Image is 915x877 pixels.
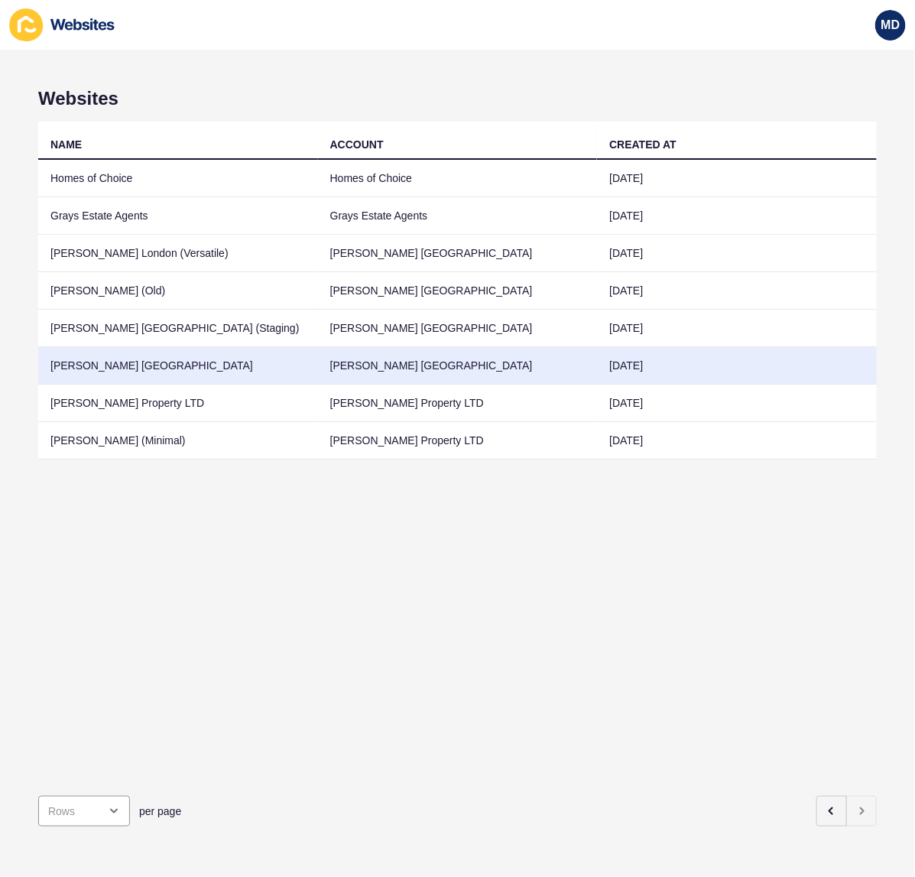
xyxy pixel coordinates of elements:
td: [DATE] [597,310,877,347]
td: [PERSON_NAME] [GEOGRAPHIC_DATA] [318,347,598,385]
td: [DATE] [597,197,877,235]
td: [PERSON_NAME] [GEOGRAPHIC_DATA] (Staging) [38,310,318,347]
div: open menu [38,796,130,827]
td: Homes of Choice [318,160,598,197]
h1: Websites [38,88,877,109]
div: NAME [50,137,82,152]
td: Grays Estate Agents [38,197,318,235]
td: [PERSON_NAME] Property LTD [318,422,598,460]
td: Homes of Choice [38,160,318,197]
td: [PERSON_NAME] Property LTD [318,385,598,422]
td: [DATE] [597,422,877,460]
td: [PERSON_NAME] (Minimal) [38,422,318,460]
td: [PERSON_NAME] [GEOGRAPHIC_DATA] [38,347,318,385]
td: [PERSON_NAME] [GEOGRAPHIC_DATA] [318,310,598,347]
td: Grays Estate Agents [318,197,598,235]
td: [DATE] [597,160,877,197]
div: CREATED AT [609,137,677,152]
td: [PERSON_NAME] London (Versatile) [38,235,318,272]
td: [DATE] [597,347,877,385]
span: MD [881,18,900,33]
div: ACCOUNT [330,137,384,152]
td: [DATE] [597,385,877,422]
td: [PERSON_NAME] [GEOGRAPHIC_DATA] [318,235,598,272]
td: [DATE] [597,235,877,272]
td: [DATE] [597,272,877,310]
td: [PERSON_NAME] Property LTD [38,385,318,422]
td: [PERSON_NAME] (Old) [38,272,318,310]
span: per page [139,804,181,819]
td: [PERSON_NAME] [GEOGRAPHIC_DATA] [318,272,598,310]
